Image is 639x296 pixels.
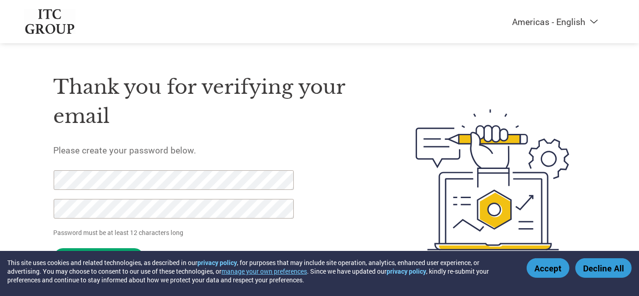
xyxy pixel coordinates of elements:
[575,258,632,278] button: Decline All
[527,258,569,278] button: Accept
[24,9,76,34] img: ITC Group
[387,267,426,276] a: privacy policy
[54,144,373,156] h5: Please create your password below.
[221,267,307,276] button: manage your own preferences
[54,248,144,267] input: Set Password
[54,228,297,237] p: Password must be at least 12 characters long
[54,72,373,131] h1: Thank you for verifying your email
[7,258,513,284] div: This site uses cookies and related technologies, as described in our , for purposes that may incl...
[197,258,237,267] a: privacy policy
